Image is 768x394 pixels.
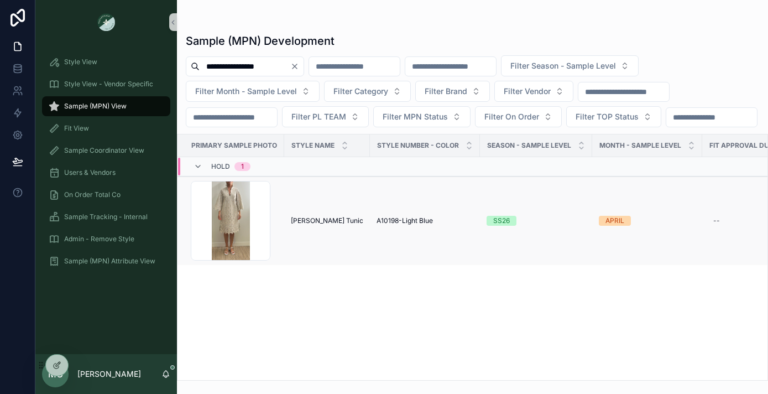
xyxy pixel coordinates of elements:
span: MONTH - SAMPLE LEVEL [599,141,681,150]
button: Select Button [415,81,490,102]
a: Sample Coordinator View [42,141,170,160]
a: Sample Tracking - Internal [42,207,170,227]
a: A10198-Light Blue [377,216,473,225]
span: Sample Tracking - Internal [64,212,148,221]
p: [PERSON_NAME] [77,369,141,380]
span: Filter PL TEAM [291,111,346,122]
button: Select Button [186,81,320,102]
span: Style Name [291,141,335,150]
span: Style View - Vendor Specific [64,80,153,89]
span: Sample (MPN) Attribute View [64,257,155,266]
a: Style View - Vendor Specific [42,74,170,94]
button: Select Button [475,106,562,127]
span: Style Number - Color [377,141,459,150]
button: Select Button [373,106,471,127]
div: SS26 [493,216,510,226]
a: [PERSON_NAME] Tunic [291,216,363,225]
span: On Order Total Co [64,190,121,199]
h1: Sample (MPN) Development [186,33,335,49]
img: App logo [97,13,115,31]
span: Style View [64,58,97,66]
span: Filter Brand [425,86,467,97]
span: Users & Vendors [64,168,116,177]
span: Primary Sample Photo [191,141,277,150]
a: Sample (MPN) View [42,96,170,116]
a: Fit View [42,118,170,138]
span: Filter Vendor [504,86,551,97]
a: Style View [42,52,170,72]
span: Fit View [64,124,89,133]
span: Filter TOP Status [576,111,639,122]
div: APRIL [605,216,624,226]
button: Select Button [566,106,661,127]
span: Filter Season - Sample Level [510,60,616,71]
div: scrollable content [35,44,177,286]
a: Users & Vendors [42,163,170,183]
a: On Order Total Co [42,185,170,205]
button: Select Button [324,81,411,102]
button: Select Button [494,81,573,102]
span: Filter Category [333,86,388,97]
span: Season - Sample Level [487,141,571,150]
a: SS26 [487,216,586,226]
a: Admin - Remove Style [42,229,170,249]
button: Clear [290,62,304,71]
span: Sample Coordinator View [64,146,144,155]
span: Sample (MPN) View [64,102,127,111]
span: Hold [211,162,230,171]
button: Select Button [501,55,639,76]
span: Filter MPN Status [383,111,448,122]
span: Filter On Order [484,111,539,122]
span: Filter Month - Sample Level [195,86,297,97]
a: Sample (MPN) Attribute View [42,251,170,271]
span: A10198-Light Blue [377,216,433,225]
button: Select Button [282,106,369,127]
a: APRIL [599,216,696,226]
div: -- [713,216,720,225]
span: Admin - Remove Style [64,235,134,243]
div: 1 [241,162,244,171]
